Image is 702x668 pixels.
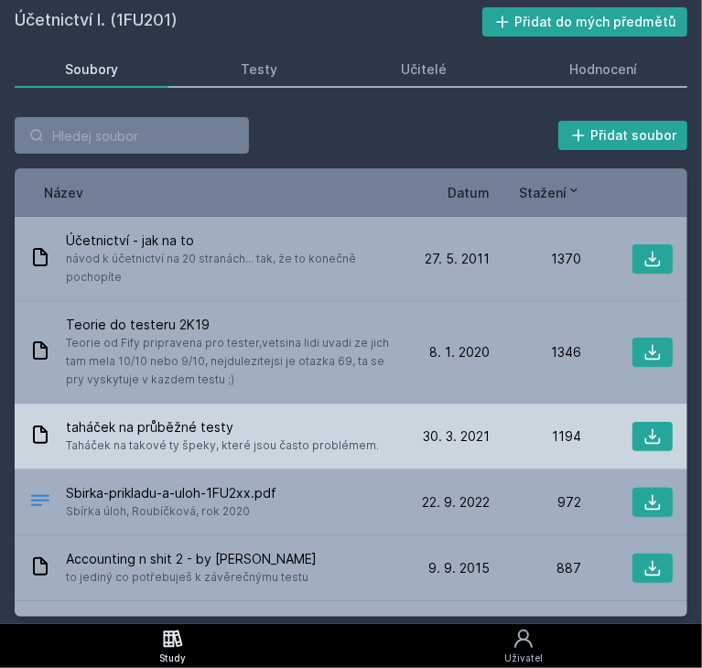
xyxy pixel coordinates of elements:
[15,7,482,37] h2: Účetnictví I. (1FU201)
[351,51,497,88] a: Učitelé
[428,559,490,577] span: 9. 9. 2015
[558,121,688,150] button: Přidat soubor
[519,51,687,88] a: Hodnocení
[569,60,637,79] div: Hodnocení
[15,51,168,88] a: Soubory
[490,493,581,512] div: 972
[66,232,391,250] span: Účetnictví - jak na to
[159,652,186,665] div: Study
[190,51,328,88] a: Testy
[482,7,688,37] button: Přidat do mých předmětů
[66,550,317,568] span: Accounting n shit 2 - by [PERSON_NAME]
[519,183,567,202] span: Stažení
[448,183,490,202] button: Datum
[66,484,276,502] span: Sbirka-prikladu-a-uloh-1FU2xx.pdf
[429,343,490,361] span: 8. 1. 2020
[66,502,276,521] span: Sbírka úloh, Roubíčková, rok 2020
[29,490,51,516] div: PDF
[66,334,391,389] span: Teorie od Fify pripravena pro tester,vetsina lidi uvadi ze jich tam mela 10/10 nebo 9/10, nejdule...
[490,559,581,577] div: 887
[66,418,379,436] span: taháček na průběžné testy
[401,60,447,79] div: Učitelé
[422,493,490,512] span: 22. 9. 2022
[66,616,232,634] span: Ukázka závěrečného testu
[66,250,391,286] span: návod k účetnictví na 20 stranách... tak, že to konečně pochopíte
[241,60,277,79] div: Testy
[15,117,249,154] input: Hledej soubor
[423,427,490,446] span: 30. 3. 2021
[66,568,317,587] span: to jediný co potřebuješ k závěrečnýmu testu
[66,436,379,455] span: Taháček na takové ty špeky, které jsou často problémem.
[66,316,391,334] span: Teorie do testeru 2K19
[504,652,543,665] div: Uživatel
[490,250,581,268] div: 1370
[425,250,490,268] span: 27. 5. 2011
[519,183,581,202] button: Stažení
[65,60,118,79] div: Soubory
[345,624,702,668] a: Uživatel
[490,343,581,361] div: 1346
[44,183,83,202] button: Název
[490,427,581,446] div: 1194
